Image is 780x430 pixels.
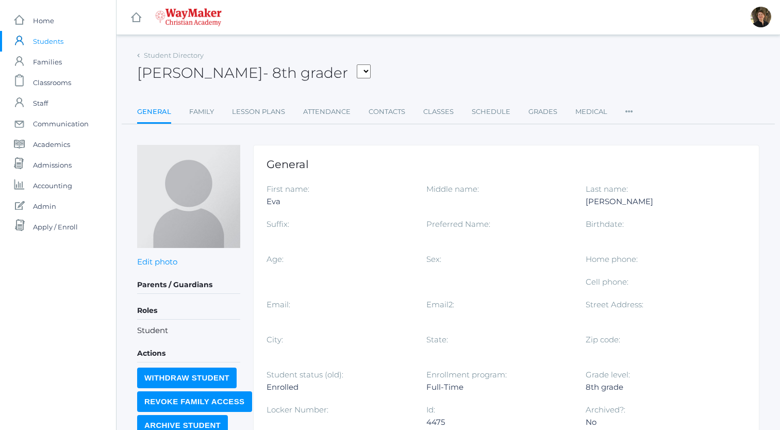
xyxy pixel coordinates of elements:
[137,345,240,362] h5: Actions
[426,405,435,415] label: Id:
[586,370,630,379] label: Grade level:
[472,102,510,122] a: Schedule
[267,158,746,170] h1: General
[586,405,625,415] label: Archived?:
[586,335,620,344] label: Zip code:
[369,102,405,122] a: Contacts
[303,102,351,122] a: Attendance
[33,196,56,217] span: Admin
[751,7,771,27] div: Dianna Renz
[33,72,71,93] span: Classrooms
[426,381,571,393] div: Full-Time
[423,102,454,122] a: Classes
[33,134,70,155] span: Academics
[426,254,441,264] label: Sex:
[267,254,284,264] label: Age:
[426,219,490,229] label: Preferred Name:
[33,10,54,31] span: Home
[267,381,411,393] div: Enrolled
[586,416,730,428] div: No
[426,416,571,428] div: 4475
[426,335,448,344] label: State:
[267,195,411,208] div: Eva
[137,65,371,81] h2: [PERSON_NAME]
[267,405,328,415] label: Locker Number:
[575,102,607,122] a: Medical
[137,145,240,248] img: Eva Carr
[528,102,557,122] a: Grades
[137,302,240,320] h5: Roles
[189,102,214,122] a: Family
[33,31,63,52] span: Students
[426,300,454,309] label: Email2:
[267,300,290,309] label: Email:
[267,184,309,194] label: First name:
[33,52,62,72] span: Families
[426,184,479,194] label: Middle name:
[586,254,638,264] label: Home phone:
[263,64,348,81] span: - 8th grader
[137,102,171,124] a: General
[426,370,507,379] label: Enrollment program:
[137,257,177,267] a: Edit photo
[586,300,643,309] label: Street Address:
[33,93,48,113] span: Staff
[232,102,285,122] a: Lesson Plans
[33,113,89,134] span: Communication
[144,51,204,59] a: Student Directory
[586,277,628,287] label: Cell phone:
[267,219,289,229] label: Suffix:
[137,276,240,294] h5: Parents / Guardians
[33,217,78,237] span: Apply / Enroll
[586,219,624,229] label: Birthdate:
[33,175,72,196] span: Accounting
[267,335,283,344] label: City:
[586,184,628,194] label: Last name:
[586,195,730,208] div: [PERSON_NAME]
[155,8,222,26] img: waymaker-logo-stack-white-1602f2b1af18da31a5905e9982d058868370996dac5278e84edea6dabf9a3315.png
[137,325,240,337] li: Student
[137,391,252,412] input: Revoke Family Access
[137,368,237,388] input: Withdraw Student
[586,381,730,393] div: 8th grade
[33,155,72,175] span: Admissions
[267,370,343,379] label: Student status (old):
